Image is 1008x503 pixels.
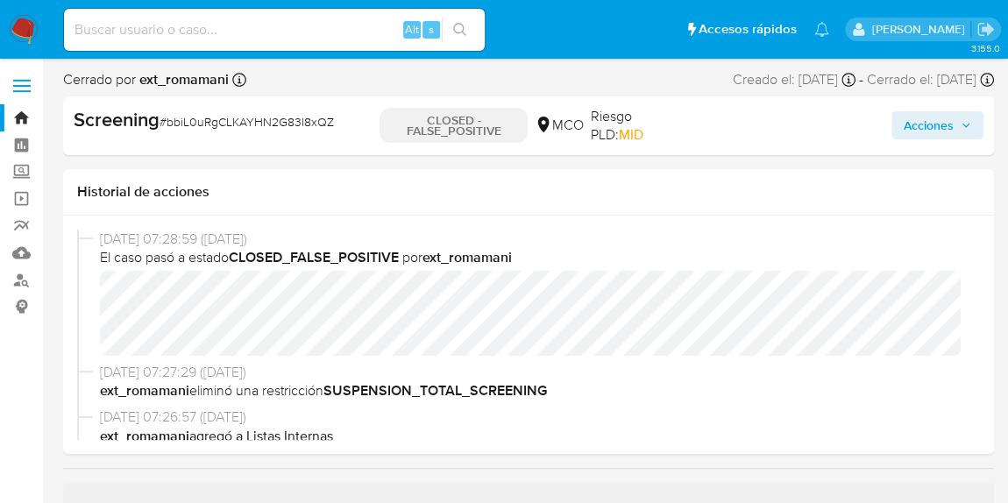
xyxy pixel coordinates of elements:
span: Accesos rápidos [699,20,797,39]
a: Notificaciones [814,22,829,37]
span: [DATE] 07:28:59 ([DATE]) [100,230,973,249]
span: Cerrado por [63,70,229,89]
a: Salir [976,20,995,39]
b: ext_romamani [136,69,229,89]
p: leonardo.alvarezortiz@mercadolibre.com.co [871,21,970,38]
h1: Historial de acciones [77,183,980,201]
b: CLOSED_FALSE_POSITIVE [229,247,399,267]
b: ext_romamani [100,426,189,446]
span: # bbiL0uRgCLKAYHN2G83l8xQZ [160,113,334,131]
span: Alt [405,21,419,38]
span: - [859,70,863,89]
p: agregó a Listas Internas [100,427,973,446]
button: search-icon [442,18,478,42]
b: SUSPENSION_TOTAL_SCREENING [323,380,547,400]
input: Buscar usuario o caso... [64,18,485,41]
b: Screening [74,105,160,133]
span: eliminó una restricción [100,381,973,400]
span: s [429,21,434,38]
span: [DATE] 07:27:29 ([DATE]) [100,363,973,382]
b: ext_romamani [100,380,189,400]
p: CLOSED - FALSE_POSITIVE [380,108,529,143]
span: Riesgo PLD: [591,107,678,145]
span: [DATE] 07:26:57 ([DATE]) [100,407,973,427]
button: Acciones [891,111,983,139]
span: MID [619,124,643,145]
span: Acciones [904,111,954,139]
div: MCO [535,116,584,135]
b: ext_romamani [422,247,512,267]
span: El caso pasó a estado por [100,248,973,267]
div: Cerrado el: [DATE] [867,70,994,89]
div: Creado el: [DATE] [733,70,855,89]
